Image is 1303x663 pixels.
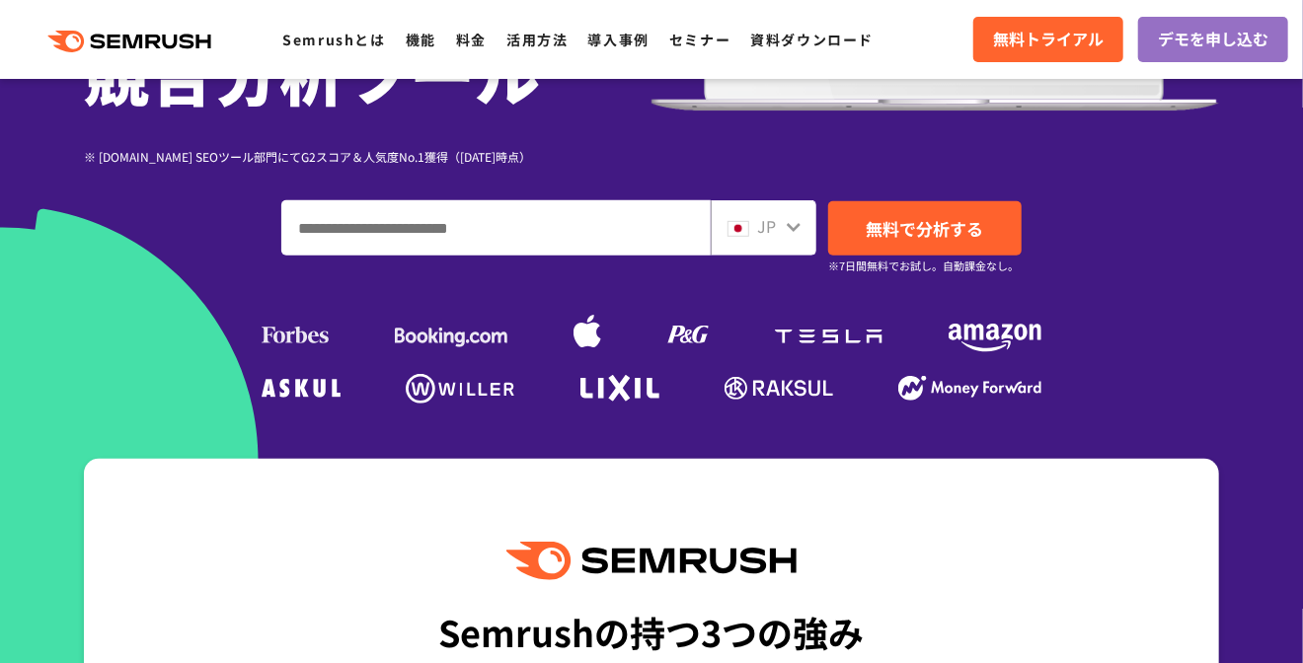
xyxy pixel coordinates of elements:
[757,214,776,238] span: JP
[866,216,983,241] span: 無料で分析する
[993,27,1104,52] span: 無料トライアル
[828,201,1022,256] a: 無料で分析する
[406,30,436,49] a: 機能
[506,542,797,580] img: Semrush
[282,201,710,255] input: ドメイン、キーワードまたはURLを入力してください
[1158,27,1268,52] span: デモを申し込む
[282,30,385,49] a: Semrushとは
[750,30,874,49] a: 資料ダウンロード
[456,30,487,49] a: 料金
[669,30,730,49] a: セミナー
[1138,17,1288,62] a: デモを申し込む
[973,17,1123,62] a: 無料トライアル
[588,30,650,49] a: 導入事例
[506,30,568,49] a: 活用方法
[84,147,651,166] div: ※ [DOMAIN_NAME] SEOツール部門にてG2スコア＆人気度No.1獲得（[DATE]時点）
[828,257,1019,275] small: ※7日間無料でお試し。自動課金なし。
